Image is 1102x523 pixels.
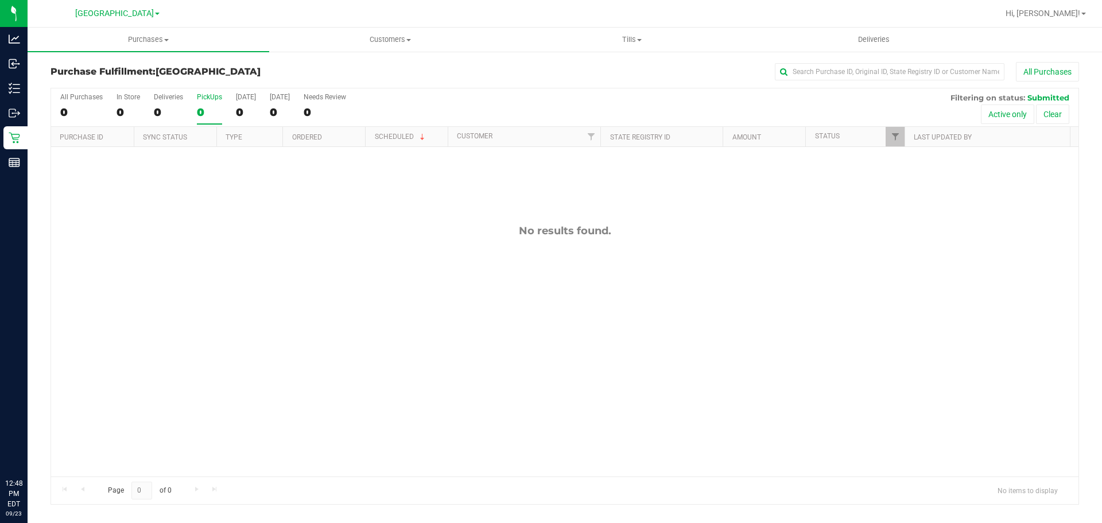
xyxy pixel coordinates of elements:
span: Filtering on status: [950,93,1025,102]
p: 12:48 PM EDT [5,478,22,509]
span: Customers [270,34,510,45]
div: Deliveries [154,93,183,101]
inline-svg: Retail [9,132,20,144]
div: All Purchases [60,93,103,101]
div: 0 [304,106,346,119]
div: Needs Review [304,93,346,101]
a: Tills [511,28,752,52]
div: 0 [60,106,103,119]
h3: Purchase Fulfillment: [51,67,393,77]
inline-svg: Inventory [9,83,20,94]
a: Type [226,133,242,141]
a: Deliveries [753,28,995,52]
a: Last Updated By [914,133,972,141]
div: PickUps [197,93,222,101]
span: Tills [511,34,752,45]
input: Search Purchase ID, Original ID, State Registry ID or Customer Name... [775,63,1004,80]
a: Amount [732,133,761,141]
span: Deliveries [843,34,905,45]
a: State Registry ID [610,133,670,141]
a: Filter [581,127,600,146]
span: [GEOGRAPHIC_DATA] [156,66,261,77]
a: Status [815,132,840,140]
span: Page of 0 [98,482,181,499]
span: Purchases [28,34,269,45]
inline-svg: Outbound [9,107,20,119]
div: No results found. [51,224,1078,237]
div: 0 [117,106,140,119]
div: 0 [154,106,183,119]
div: 0 [197,106,222,119]
button: Clear [1036,104,1069,124]
inline-svg: Reports [9,157,20,168]
span: [GEOGRAPHIC_DATA] [75,9,154,18]
span: Submitted [1027,93,1069,102]
p: 09/23 [5,509,22,518]
span: No items to display [988,482,1067,499]
button: Active only [981,104,1034,124]
a: Customers [269,28,511,52]
a: Scheduled [375,133,427,141]
div: [DATE] [270,93,290,101]
inline-svg: Analytics [9,33,20,45]
iframe: Resource center [11,431,46,466]
a: Filter [886,127,905,146]
a: Sync Status [143,133,187,141]
div: 0 [236,106,256,119]
span: Hi, [PERSON_NAME]! [1006,9,1080,18]
div: In Store [117,93,140,101]
div: [DATE] [236,93,256,101]
inline-svg: Inbound [9,58,20,69]
a: Purchase ID [60,133,103,141]
button: All Purchases [1016,62,1079,82]
a: Ordered [292,133,322,141]
a: Customer [457,132,492,140]
div: 0 [270,106,290,119]
a: Purchases [28,28,269,52]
